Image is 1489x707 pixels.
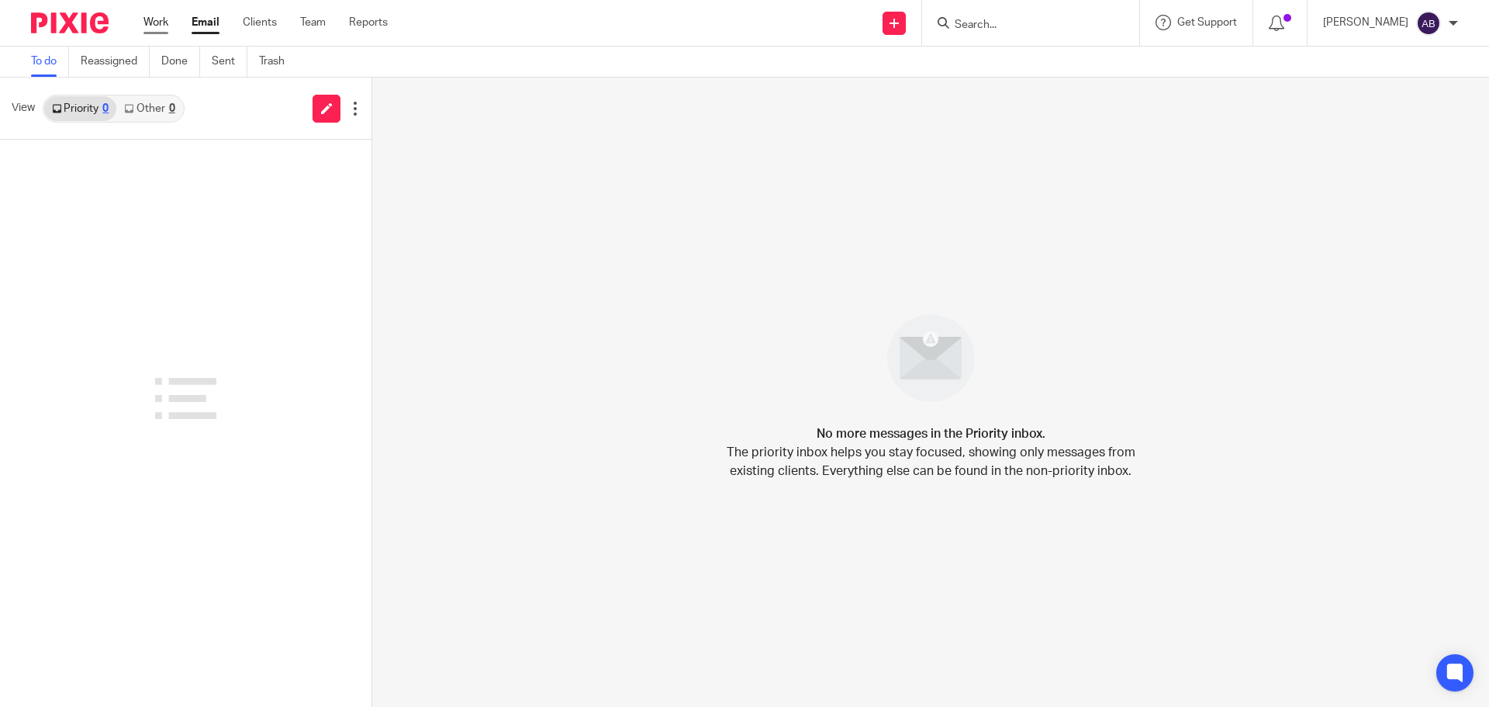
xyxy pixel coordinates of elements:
a: Sent [212,47,247,77]
a: Reports [349,15,388,30]
a: Trash [259,47,296,77]
a: Team [300,15,326,30]
span: View [12,100,35,116]
div: 0 [102,103,109,114]
input: Search [953,19,1093,33]
a: Work [143,15,168,30]
a: Email [192,15,219,30]
span: Get Support [1177,17,1237,28]
a: To do [31,47,69,77]
a: Done [161,47,200,77]
img: svg%3E [1416,11,1441,36]
p: The priority inbox helps you stay focused, showing only messages from existing clients. Everythin... [725,443,1136,480]
img: image [877,304,985,412]
p: [PERSON_NAME] [1323,15,1408,30]
h4: No more messages in the Priority inbox. [817,425,1045,443]
img: Pixie [31,12,109,33]
a: Clients [243,15,277,30]
a: Reassigned [81,47,150,77]
div: 0 [169,103,175,114]
a: Priority0 [44,96,116,121]
a: Other0 [116,96,182,121]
